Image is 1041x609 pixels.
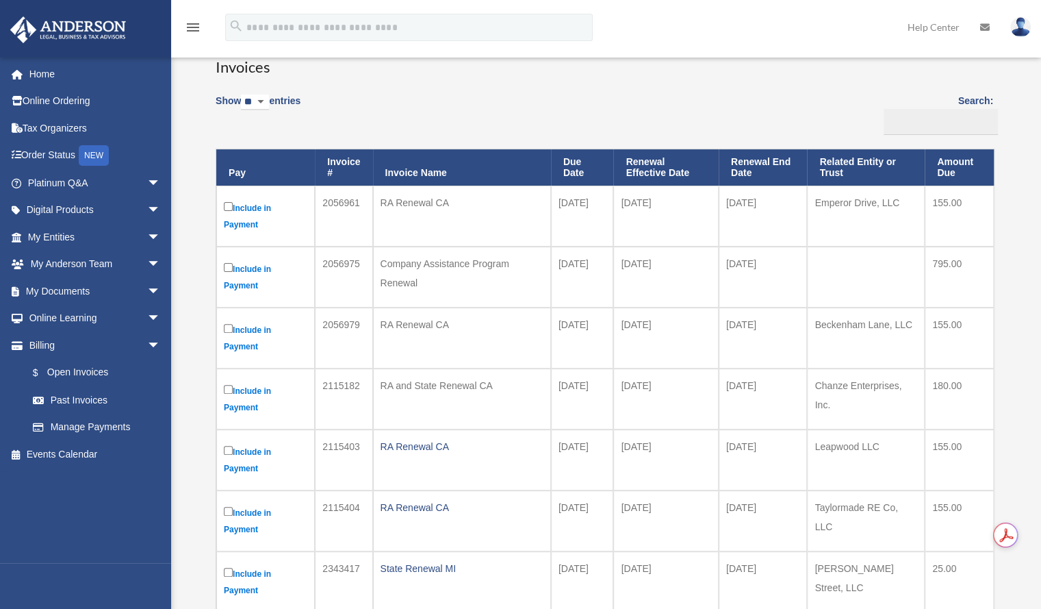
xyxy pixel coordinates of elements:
[241,95,269,110] select: Showentries
[613,369,718,430] td: [DATE]
[315,247,372,308] td: 2056975
[925,186,994,247] td: 155.00
[10,114,181,142] a: Tax Organizers
[719,430,808,490] td: [DATE]
[719,308,808,369] td: [DATE]
[719,247,808,308] td: [DATE]
[719,369,808,430] td: [DATE]
[551,308,614,369] td: [DATE]
[147,305,175,333] span: arrow_drop_down
[315,490,372,551] td: 2115404
[807,369,925,430] td: Chanze Enterprises, Inc.
[19,414,175,441] a: Manage Payments
[10,251,181,278] a: My Anderson Teamarrow_drop_down
[224,443,307,477] label: Include in Payment
[719,149,808,186] th: Renewal End Date: activate to sort column ascending
[224,385,233,394] input: Include in Payment
[19,386,175,414] a: Past Invoices
[224,504,307,538] label: Include in Payment
[229,18,244,34] i: search
[381,315,543,334] div: RA Renewal CA
[381,498,543,517] div: RA Renewal CA
[925,430,994,490] td: 155.00
[315,430,372,490] td: 2115403
[10,60,181,88] a: Home
[373,149,551,186] th: Invoice Name: activate to sort column ascending
[381,193,543,212] div: RA Renewal CA
[551,149,614,186] th: Due Date: activate to sort column ascending
[185,24,201,36] a: menu
[216,149,315,186] th: Pay: activate to sort column descending
[147,251,175,279] span: arrow_drop_down
[381,376,543,395] div: RA and State Renewal CA
[10,277,181,305] a: My Documentsarrow_drop_down
[807,149,925,186] th: Related Entity or Trust: activate to sort column ascending
[925,149,994,186] th: Amount Due: activate to sort column ascending
[807,308,925,369] td: Beckenham Lane, LLC
[224,565,307,599] label: Include in Payment
[10,197,181,224] a: Digital Productsarrow_drop_down
[147,332,175,360] span: arrow_drop_down
[224,199,307,233] label: Include in Payment
[315,369,372,430] td: 2115182
[185,19,201,36] i: menu
[216,92,300,124] label: Show entries
[925,308,994,369] td: 155.00
[224,568,233,577] input: Include in Payment
[6,16,130,43] img: Anderson Advisors Platinum Portal
[10,440,181,468] a: Events Calendar
[719,490,808,551] td: [DATE]
[224,507,233,516] input: Include in Payment
[147,277,175,306] span: arrow_drop_down
[719,186,808,247] td: [DATE]
[613,430,718,490] td: [DATE]
[613,186,718,247] td: [DATE]
[224,446,233,455] input: Include in Payment
[315,149,372,186] th: Invoice #: activate to sort column ascending
[40,364,47,382] span: $
[613,247,718,308] td: [DATE]
[79,145,109,166] div: NEW
[551,247,614,308] td: [DATE]
[224,324,233,333] input: Include in Payment
[10,169,181,197] a: Platinum Q&Aarrow_drop_down
[925,369,994,430] td: 180.00
[807,430,925,490] td: Leapwood LLC
[551,430,614,490] td: [DATE]
[613,308,718,369] td: [DATE]
[551,369,614,430] td: [DATE]
[224,321,307,355] label: Include in Payment
[147,197,175,225] span: arrow_drop_down
[224,260,307,294] label: Include in Payment
[10,332,175,359] a: Billingarrow_drop_down
[10,88,181,115] a: Online Ordering
[1010,17,1031,37] img: User Pic
[925,247,994,308] td: 795.00
[19,359,168,387] a: $Open Invoices
[925,490,994,551] td: 155.00
[879,92,993,135] label: Search:
[224,202,233,211] input: Include in Payment
[10,223,181,251] a: My Entitiesarrow_drop_down
[315,308,372,369] td: 2056979
[381,254,543,293] div: Company Assistance Program Renewal
[147,223,175,251] span: arrow_drop_down
[551,490,614,551] td: [DATE]
[381,437,543,456] div: RA Renewal CA
[613,149,718,186] th: Renewal Effective Date: activate to sort column ascending
[613,490,718,551] td: [DATE]
[10,305,181,332] a: Online Learningarrow_drop_down
[224,263,233,272] input: Include in Payment
[315,186,372,247] td: 2056961
[216,44,993,78] h3: Invoices
[807,490,925,551] td: Taylormade RE Co, LLC
[884,109,998,135] input: Search:
[10,142,181,170] a: Order StatusNEW
[807,186,925,247] td: Emperor Drive, LLC
[381,559,543,578] div: State Renewal MI
[147,169,175,197] span: arrow_drop_down
[224,382,307,416] label: Include in Payment
[551,186,614,247] td: [DATE]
